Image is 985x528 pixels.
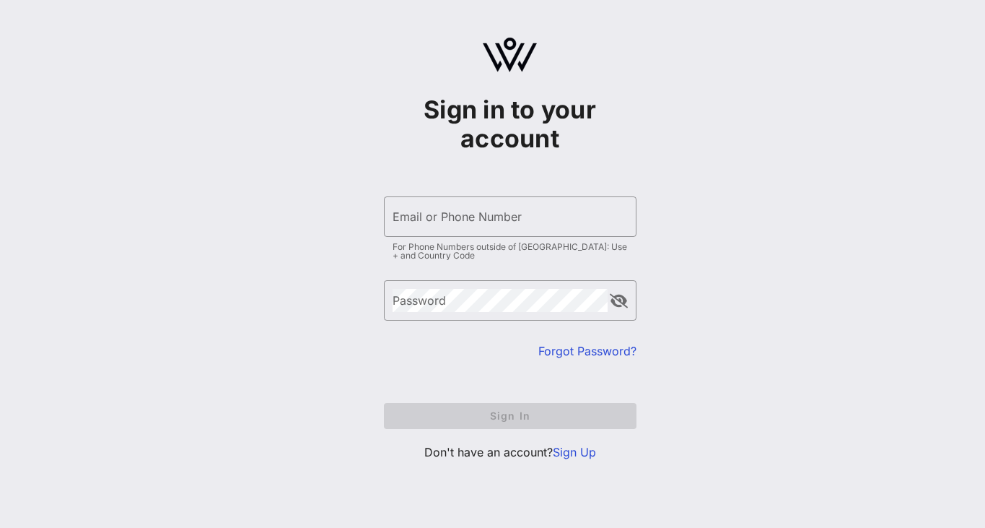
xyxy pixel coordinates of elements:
[384,95,636,153] h1: Sign in to your account
[483,38,537,72] img: logo.svg
[610,294,628,308] button: append icon
[384,443,636,461] p: Don't have an account?
[538,344,636,358] a: Forgot Password?
[393,243,628,260] div: For Phone Numbers outside of [GEOGRAPHIC_DATA]: Use + and Country Code
[553,445,596,459] a: Sign Up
